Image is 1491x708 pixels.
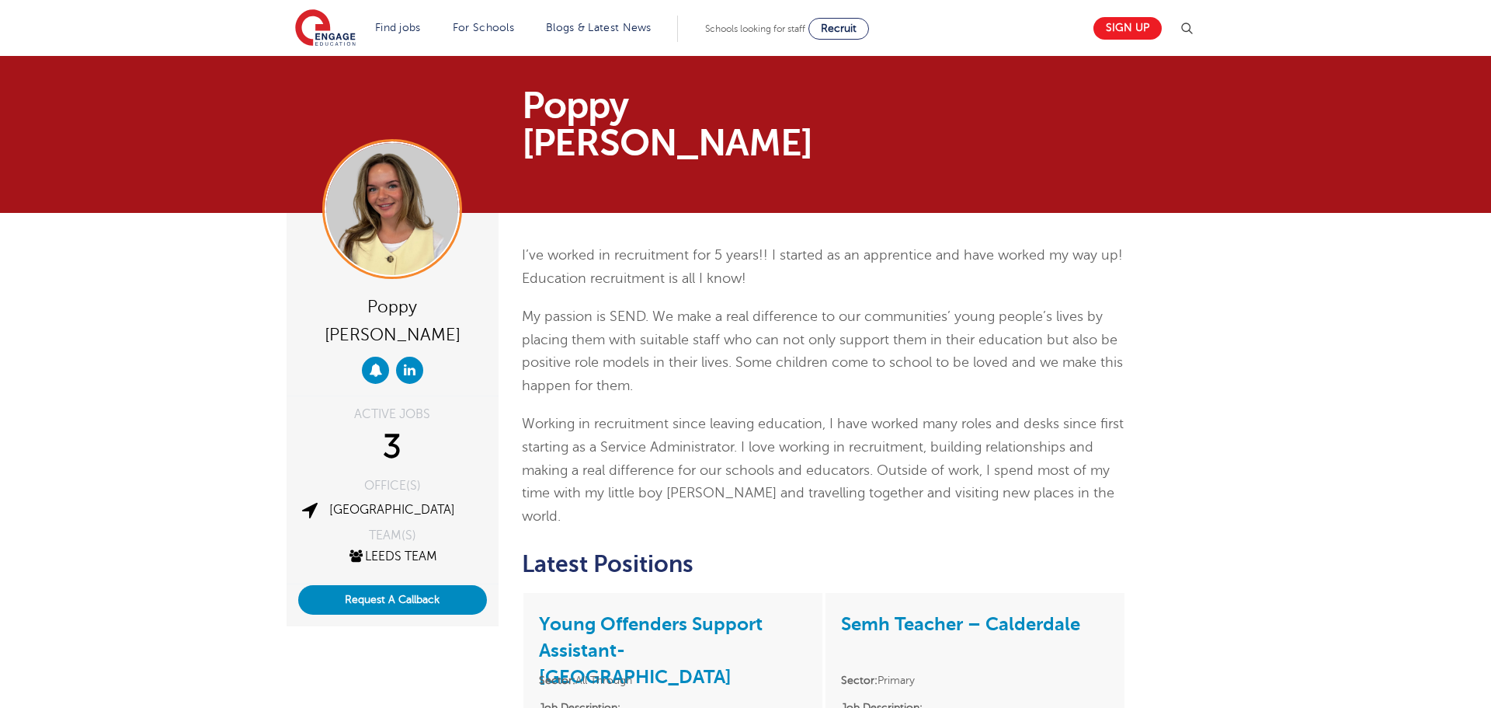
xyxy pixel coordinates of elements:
[298,291,487,349] div: Poppy [PERSON_NAME]
[539,671,807,689] li: All Through
[841,675,878,686] strong: Sector:
[1093,17,1162,40] a: Sign up
[329,503,455,517] a: [GEOGRAPHIC_DATA]
[375,22,421,33] a: Find jobs
[539,613,763,688] a: Young Offenders Support Assistant- [GEOGRAPHIC_DATA]
[298,585,487,615] button: Request A Callback
[705,23,805,34] span: Schools looking for staff
[347,549,437,563] a: Leeds Team
[841,613,1080,635] a: Semh Teacher – Calderdale
[298,428,487,467] div: 3
[522,551,1127,577] h2: Latest Positions
[841,671,1109,689] li: Primary
[539,675,575,686] strong: Sector:
[522,247,1123,286] span: I’ve worked in recruitment for 5 years!! I started as an apprentice and have worked my way up! Ed...
[522,87,891,162] h1: Poppy [PERSON_NAME]
[453,22,514,33] a: For Schools
[295,9,356,48] img: Engage Education
[298,480,487,492] div: OFFICE(S)
[546,22,652,33] a: Blogs & Latest News
[808,18,869,40] a: Recruit
[298,529,487,542] div: TEAM(S)
[522,416,1124,523] span: Working in recruitment since leaving education, I have worked many roles and desks since first st...
[821,23,857,34] span: Recruit
[522,305,1127,397] p: My passion is SEND. We make a real difference to our communities’ young people’s lives by placing...
[298,408,487,420] div: ACTIVE JOBS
